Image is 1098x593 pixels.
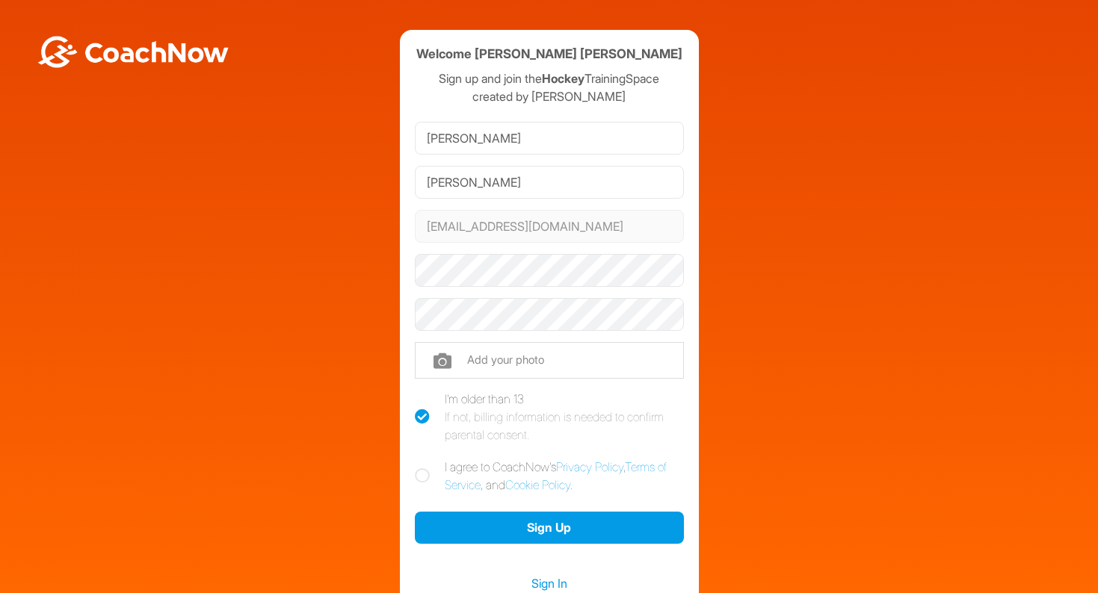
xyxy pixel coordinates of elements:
[445,390,684,444] div: I'm older than 13
[505,477,570,492] a: Cookie Policy
[415,166,684,199] input: Last Name
[416,45,682,63] h4: Welcome [PERSON_NAME] [PERSON_NAME]
[415,69,684,87] p: Sign up and join the TrainingSpace
[445,408,684,444] div: If not, billing information is needed to confirm parental consent.
[36,36,230,68] img: BwLJSsUCoWCh5upNqxVrqldRgqLPVwmV24tXu5FoVAoFEpwwqQ3VIfuoInZCoVCoTD4vwADAC3ZFMkVEQFDAAAAAElFTkSuQmCC
[415,210,684,243] input: Email
[415,87,684,105] p: created by [PERSON_NAME]
[542,71,585,86] strong: Hockey
[415,458,684,494] label: I agree to CoachNow's , , and .
[445,459,667,492] a: Terms of Service
[415,574,684,593] a: Sign In
[415,122,684,155] input: First Name
[415,512,684,544] button: Sign Up
[556,459,623,474] a: Privacy Policy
